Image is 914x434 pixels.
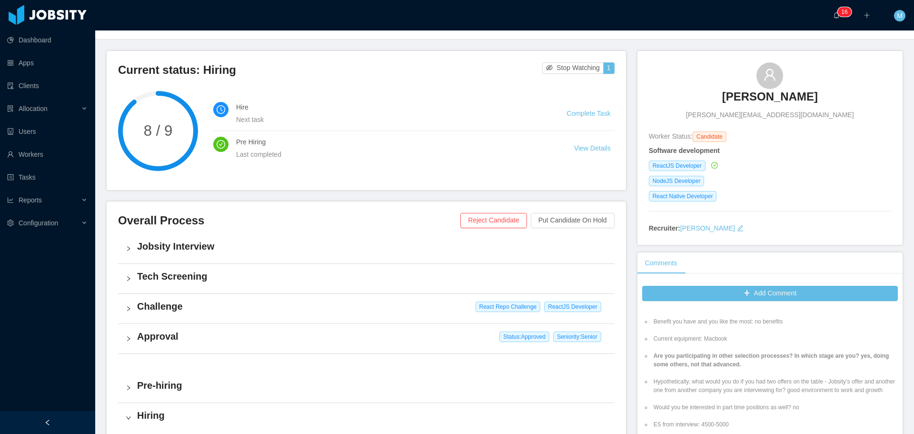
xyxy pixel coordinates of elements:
a: icon: appstoreApps [7,53,88,72]
p: 1 [841,7,844,17]
span: NodeJS Developer [649,176,705,186]
span: React Native Developer [649,191,717,202]
div: Last completed [236,149,551,160]
span: Configuration [19,219,58,227]
h4: Jobsity Interview [137,240,607,253]
h3: Overall Process [118,213,460,228]
i: icon: line-chart [7,197,14,203]
i: icon: right [126,385,131,391]
i: icon: check-circle [711,162,718,169]
i: icon: user [763,68,776,81]
h3: [PERSON_NAME] [722,89,818,104]
button: icon: eye-invisibleStop Watching [542,62,604,74]
a: icon: auditClients [7,76,88,95]
i: icon: solution [7,105,14,112]
h3: Current status: Hiring [118,62,542,78]
strong: Recruiter: [649,224,680,232]
span: Seniority: Senior [553,332,601,342]
div: icon: rightApproval [118,324,615,353]
sup: 16 [837,7,851,17]
li: Current equipment: Macbook [652,334,898,343]
span: Worker Status: [649,132,693,140]
a: icon: check-circle [709,161,718,169]
span: Status: Approved [499,332,549,342]
span: React Repo Challenge [476,302,541,312]
strong: Software development [649,147,720,154]
a: [PERSON_NAME] [680,224,735,232]
li: Benefit you have and you like the most: no benefits [652,317,898,326]
li: Would you be interested in part time positions as well? no [652,403,898,412]
i: icon: clock-circle [217,105,225,114]
span: Allocation [19,105,48,112]
i: icon: edit [737,225,744,232]
a: View Details [574,144,611,152]
h4: Hiring [137,409,607,422]
span: Candidate [693,131,726,142]
div: icon: rightHiring [118,403,615,433]
button: icon: plusAdd Comment [642,286,898,301]
i: icon: bell [833,12,840,19]
h4: Challenge [137,300,607,313]
h4: Tech Screening [137,270,607,283]
strong: Are you participating in other selection processes? In which stage are you? yes, doing some other... [654,353,889,368]
i: icon: right [126,246,131,252]
i: icon: right [126,276,131,282]
span: ReactJS Developer [544,302,601,312]
button: Put Candidate On Hold [531,213,615,228]
h4: Pre-hiring [137,379,607,392]
h4: Approval [137,330,607,343]
span: Reports [19,196,42,204]
i: icon: check-circle [217,140,225,149]
div: icon: rightPre-hiring [118,373,615,403]
button: 1 [603,62,615,74]
i: icon: setting [7,220,14,226]
div: Next task [236,114,544,125]
li: Hypothetically, what would you do if you had two offers on the table - Jobsity’s offer and anothe... [652,377,898,394]
a: [PERSON_NAME] [722,89,818,110]
div: icon: rightJobsity Interview [118,234,615,263]
span: 8 / 9 [118,123,198,138]
li: ES from interview: 4500-5000 [652,420,898,429]
i: icon: right [126,306,131,312]
div: icon: rightChallenge [118,294,615,323]
div: Comments [637,252,685,274]
i: icon: right [126,415,131,421]
span: M [897,10,903,21]
a: Complete Task [566,110,610,117]
span: [PERSON_NAME][EMAIL_ADDRESS][DOMAIN_NAME] [686,110,854,120]
i: icon: right [126,336,131,342]
a: icon: pie-chartDashboard [7,30,88,50]
a: icon: userWorkers [7,145,88,164]
button: Reject Candidate [460,213,527,228]
p: 6 [844,7,848,17]
a: icon: robotUsers [7,122,88,141]
div: icon: rightTech Screening [118,264,615,293]
h4: Hire [236,102,544,112]
i: icon: plus [864,12,870,19]
h4: Pre Hiring [236,137,551,147]
span: ReactJS Developer [649,161,705,171]
a: icon: profileTasks [7,168,88,187]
